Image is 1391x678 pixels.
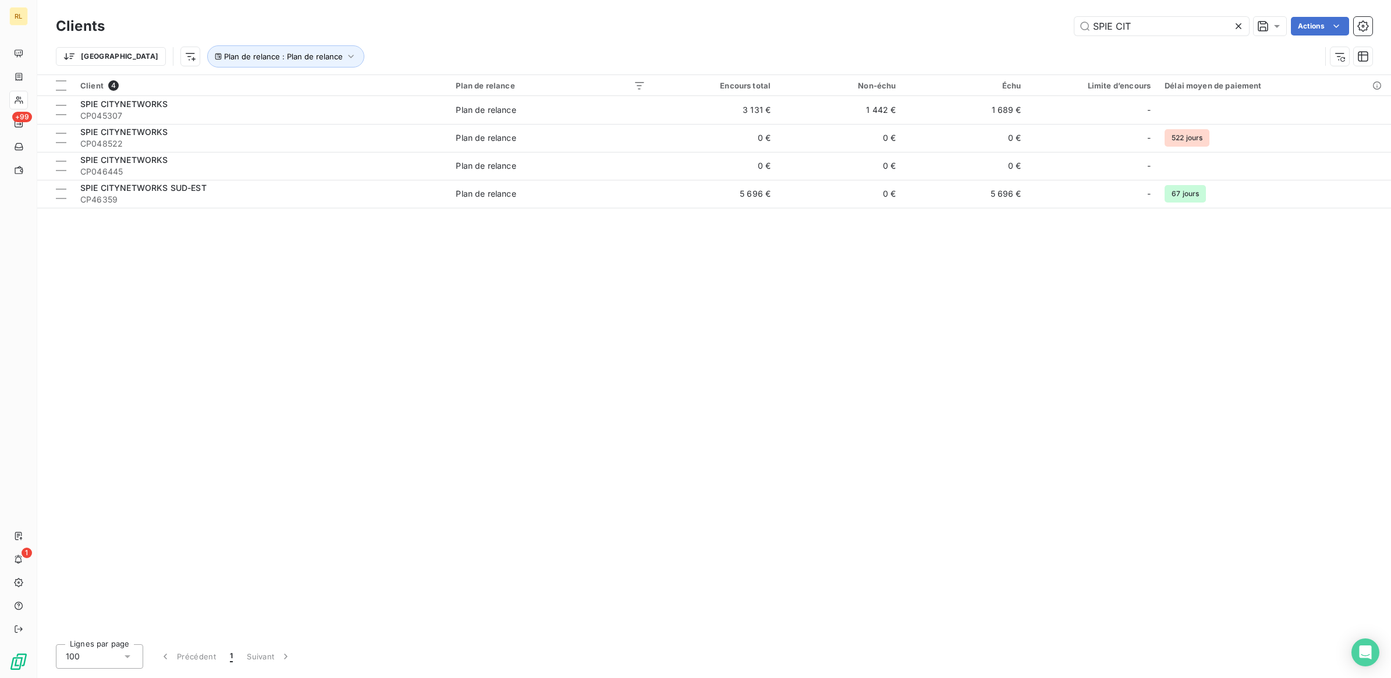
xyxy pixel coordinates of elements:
td: 0 € [778,180,903,208]
span: 67 jours [1165,185,1206,203]
span: - [1147,132,1151,144]
td: 1 442 € [778,96,903,124]
div: Limite d’encours [1035,81,1151,90]
div: Plan de relance [456,160,516,172]
td: 0 € [903,124,1028,152]
span: CP46359 [80,194,442,205]
h3: Clients [56,16,105,37]
td: 0 € [652,152,778,180]
span: CP045307 [80,110,442,122]
span: Client [80,81,104,90]
div: Échu [910,81,1021,90]
td: 5 696 € [652,180,778,208]
span: CP046445 [80,166,442,178]
button: Actions [1291,17,1349,36]
div: Délai moyen de paiement [1165,81,1384,90]
td: 0 € [778,152,903,180]
span: CP048522 [80,138,442,150]
td: 0 € [778,124,903,152]
span: 1 [230,651,233,662]
td: 1 689 € [903,96,1028,124]
button: 1 [223,644,240,669]
div: Plan de relance [456,81,645,90]
div: Open Intercom Messenger [1351,638,1379,666]
td: 0 € [652,124,778,152]
span: 522 jours [1165,129,1209,147]
span: 100 [66,651,80,662]
button: [GEOGRAPHIC_DATA] [56,47,166,66]
div: RL [9,7,28,26]
span: - [1147,104,1151,116]
span: SPIE CITYNETWORKS [80,127,168,137]
span: 1 [22,548,32,558]
span: SPIE CITYNETWORKS [80,99,168,109]
td: 3 131 € [652,96,778,124]
button: Suivant [240,644,299,669]
div: Non-échu [785,81,896,90]
img: Logo LeanPay [9,652,28,671]
div: Encours total [659,81,771,90]
td: 0 € [903,152,1028,180]
span: SPIE CITYNETWORKS SUD-EST [80,183,207,193]
span: - [1147,188,1151,200]
span: SPIE CITYNETWORKS [80,155,168,165]
div: Plan de relance [456,188,516,200]
span: 4 [108,80,119,91]
input: Rechercher [1074,17,1249,36]
span: - [1147,160,1151,172]
div: Plan de relance [456,132,516,144]
span: +99 [12,112,32,122]
td: 5 696 € [903,180,1028,208]
button: Plan de relance : Plan de relance [207,45,364,68]
span: Plan de relance : Plan de relance [224,52,343,61]
button: Précédent [152,644,223,669]
div: Plan de relance [456,104,516,116]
